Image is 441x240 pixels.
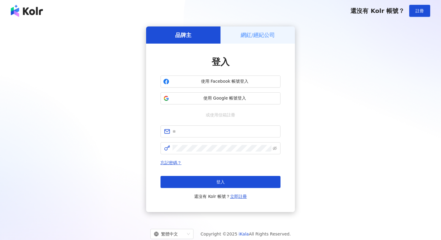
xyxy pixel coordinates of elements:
[201,230,291,238] span: Copyright © 2025 All Rights Reserved.
[160,75,280,88] button: 使用 Facebook 帳號登入
[415,8,424,13] span: 註冊
[239,232,249,236] a: iKala
[154,229,184,239] div: 繁體中文
[211,57,229,67] span: 登入
[350,7,404,14] span: 還沒有 Kolr 帳號？
[160,92,280,104] button: 使用 Google 帳號登入
[216,180,225,184] span: 登入
[194,193,247,200] span: 還沒有 Kolr 帳號？
[202,112,239,118] span: 或使用信箱註冊
[160,176,280,188] button: 登入
[160,160,181,165] a: 忘記密碼？
[11,5,43,17] img: logo
[175,31,191,39] h5: 品牌主
[172,95,278,101] span: 使用 Google 帳號登入
[273,146,277,150] span: eye-invisible
[230,194,247,199] a: 立即註冊
[172,78,278,85] span: 使用 Facebook 帳號登入
[409,5,430,17] button: 註冊
[241,31,275,39] h5: 網紅/經紀公司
